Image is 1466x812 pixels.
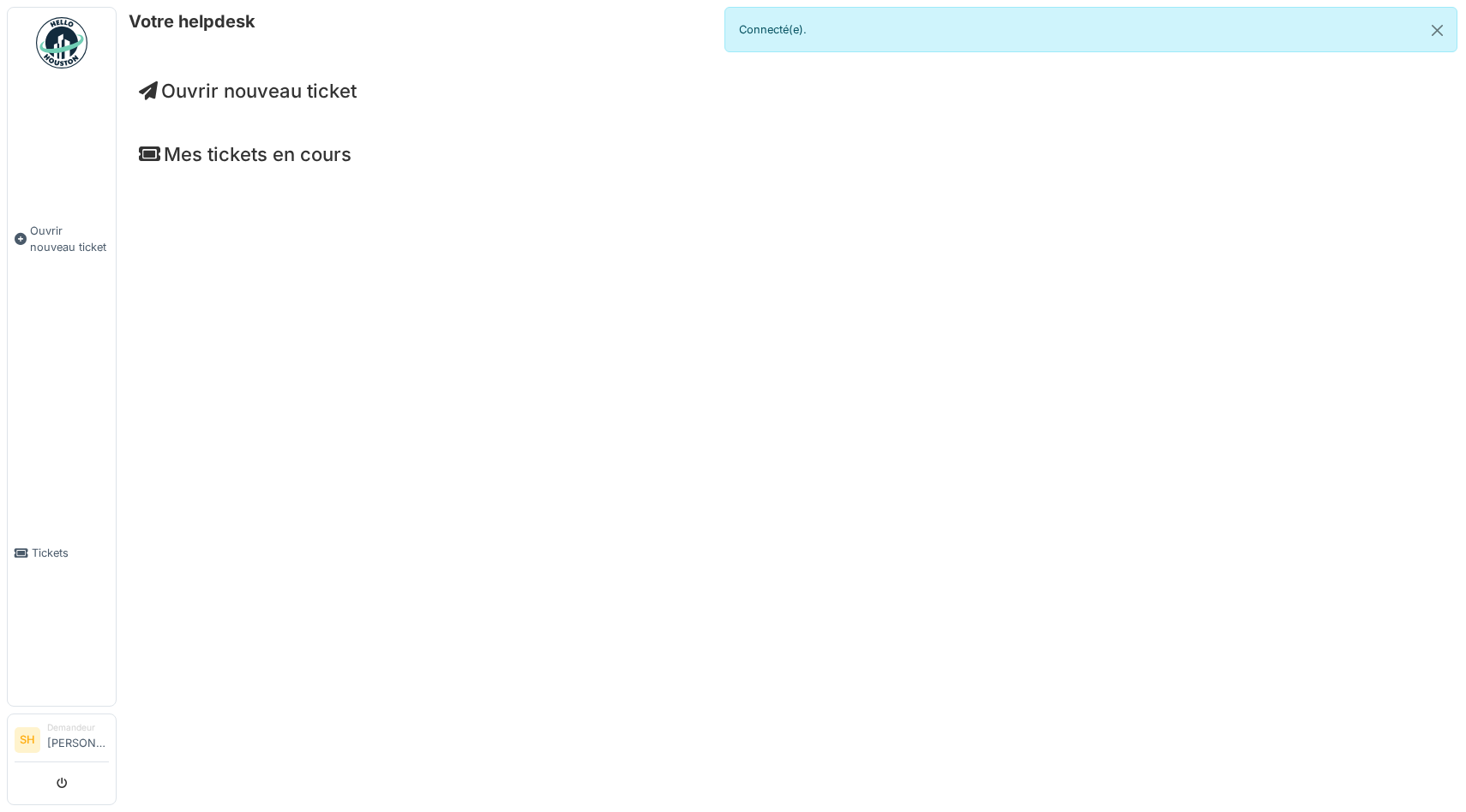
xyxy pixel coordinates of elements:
[8,78,116,400] a: Ouvrir nouveau ticket
[47,721,109,734] div: Demandeur
[139,143,1444,165] h4: Mes tickets en cours
[139,80,357,102] a: Ouvrir nouveau ticket
[47,721,109,758] li: [PERSON_NAME]
[129,11,255,32] h6: Votre helpdesk
[15,727,40,753] li: SH
[30,223,109,255] span: Ouvrir nouveau ticket
[1418,8,1457,53] button: Close
[15,721,109,762] a: SH Demandeur[PERSON_NAME]
[36,17,87,69] img: Badge_color-CXgf-gQk.svg
[724,7,1457,52] div: Connecté(e).
[32,545,109,561] span: Tickets
[8,400,116,706] a: Tickets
